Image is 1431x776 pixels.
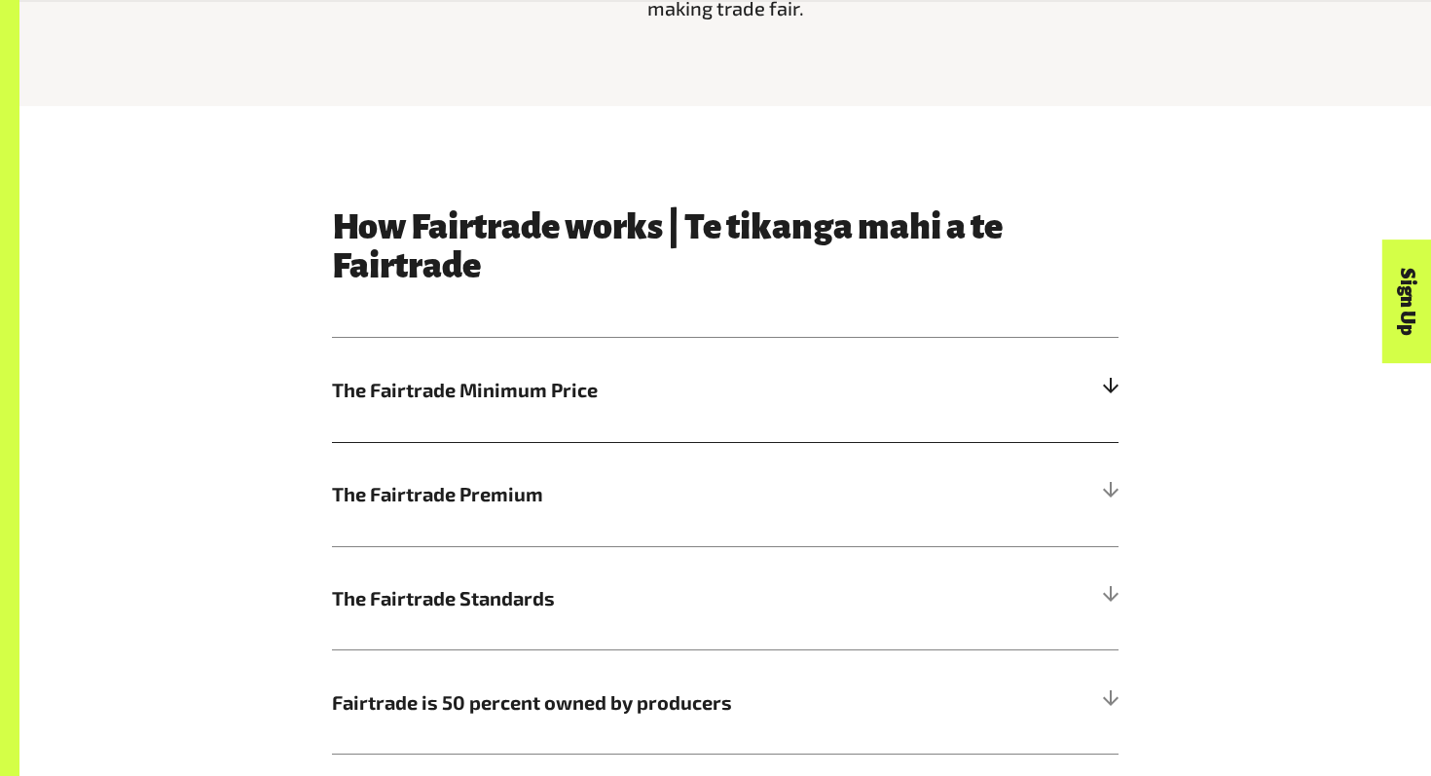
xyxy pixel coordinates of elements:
[332,479,922,508] span: The Fairtrade Premium
[332,375,922,404] span: The Fairtrade Minimum Price
[332,687,922,717] span: Fairtrade is 50 percent owned by producers
[332,583,922,612] span: The Fairtrade Standards
[332,207,1119,285] h3: How Fairtrade works | Te tikanga mahi a te Fairtrade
